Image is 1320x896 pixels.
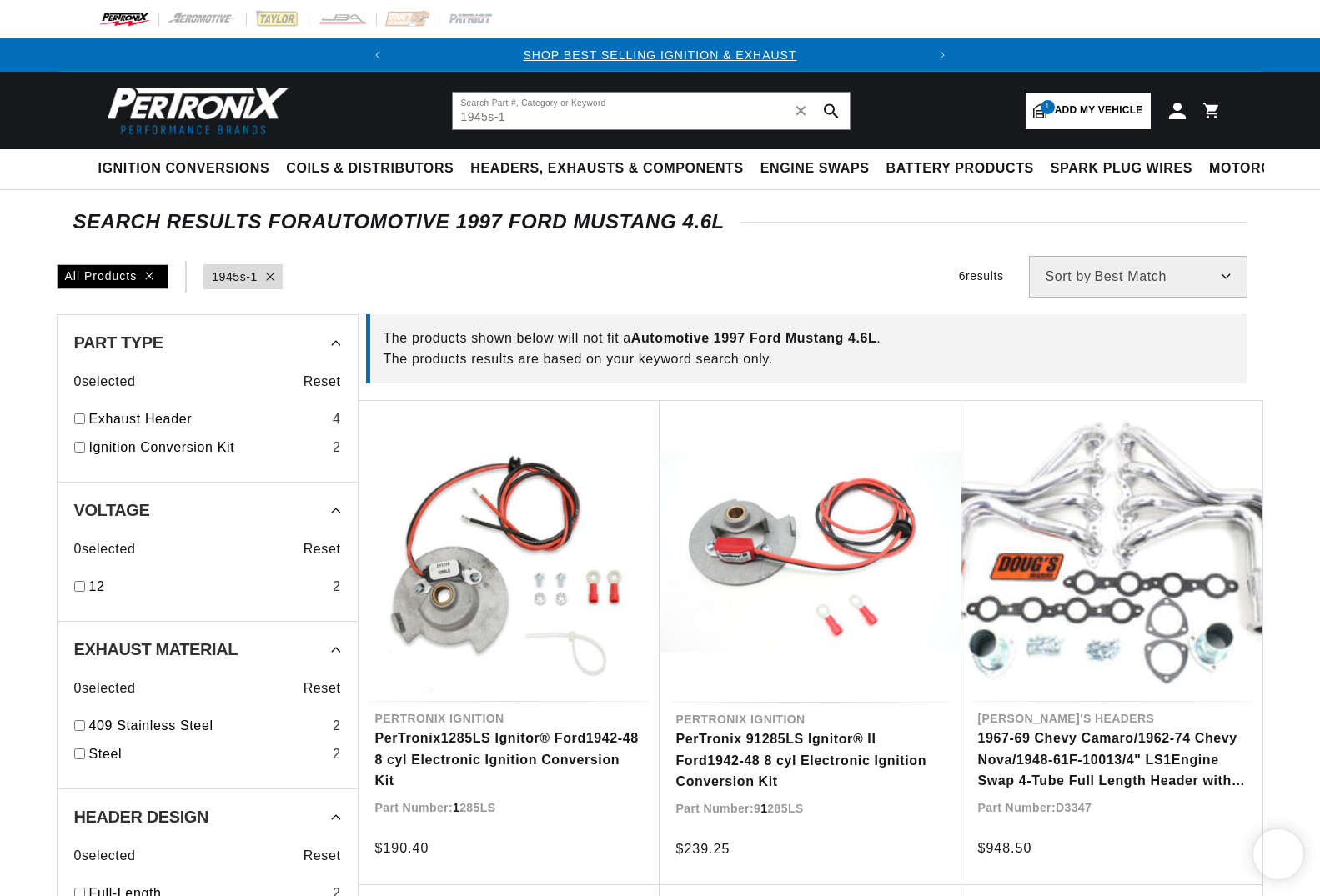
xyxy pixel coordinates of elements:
span: 0 selected [74,678,136,699]
span: Ignition Conversions [98,160,270,178]
span: Exhaust Material [74,641,238,658]
span: 0 selected [74,538,136,560]
span: Coils & Distributors [286,160,454,178]
div: SEARCH RESULTS FOR Automotive 1997 Ford Mustang 4.6L [73,213,1247,230]
span: Engine Swaps [760,160,870,178]
div: Announcement [394,46,925,64]
summary: Coils & Distributors [278,149,462,188]
a: 1945s-1 [212,268,258,286]
a: SHOP BEST SELLING IGNITION & EXHAUST [523,48,796,62]
div: The products shown below will not fit a . The products results are based on your keyword search o... [384,328,1233,370]
summary: Spark Plug Wires [1042,149,1201,188]
div: 1 of 2 [394,46,925,64]
span: Add my vehicle [1055,103,1143,118]
button: Translation missing: en.sections.announcements.next_announcement [926,38,959,72]
summary: Engine Swaps [752,149,878,188]
a: 1967-69 Chevy Camaro/1962-74 Chevy Nova/1948-61F-10013/4" LS1Engine Swap 4-Tube Full Length Heade... [978,728,1246,792]
span: Automotive 1997 Ford Mustang 4.6L [631,331,877,345]
div: 2 [333,576,341,598]
a: Ignition Conversion Kit [89,437,326,458]
input: Search Part #, Category or Keyword [453,93,850,129]
a: Steel [89,743,326,765]
span: Battery Products [886,160,1034,178]
span: Motorcycle [1209,160,1308,178]
span: Spark Plug Wires [1051,160,1192,178]
a: 1Add my vehicle [1026,93,1151,129]
span: Header Design [74,808,209,825]
div: 4 [333,408,341,430]
slideshow-component: Translation missing: en.sections.announcements.announcement_bar [57,38,1264,72]
select: Sort by [1029,256,1247,298]
span: 6 results [959,269,1004,283]
span: Reset [304,538,341,560]
a: 409 Stainless Steel [89,715,326,737]
button: Translation missing: en.sections.announcements.previous_announcement [361,38,394,72]
a: Exhaust Header [89,408,326,430]
a: 12 [89,576,326,598]
span: Reset [304,845,341,867]
a: PerTronix 91285LS Ignitor® II Ford1942-48 8 cyl Electronic Ignition Conversion Kit [676,728,945,793]
span: Voltage [74,502,150,518]
summary: Ignition Conversions [98,149,279,188]
div: All Products [57,264,169,289]
span: Headers, Exhausts & Components [470,160,743,178]
summary: Headers, Exhausts & Components [462,149,751,188]
a: PerTronix1285LS Ignitor® Ford1942-48 8 cyl Electronic Ignition Conversion Kit [375,728,643,792]
img: Pertronix [98,82,290,139]
span: Part Type [74,334,163,351]
span: Reset [304,678,341,699]
span: Reset [304,371,341,393]
span: Sort by [1046,270,1092,283]
span: 0 selected [74,371,136,393]
span: 0 selected [74,845,136,867]
span: 1 [1041,100,1055,114]
div: 2 [333,743,341,765]
div: 2 [333,437,341,458]
summary: Battery Products [878,149,1042,188]
div: 2 [333,715,341,737]
button: search button [813,93,850,129]
summary: Motorcycle [1201,149,1317,188]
